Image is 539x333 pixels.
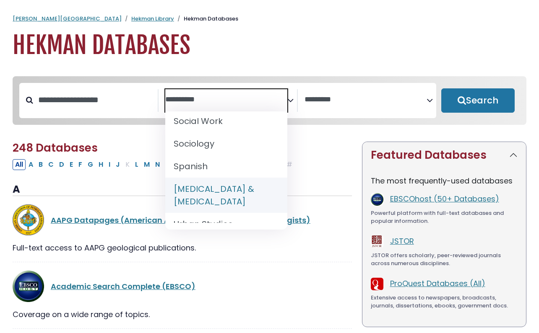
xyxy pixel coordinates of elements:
nav: breadcrumb [13,15,526,23]
button: Submit for Search Results [441,88,515,113]
div: Full-text access to AAPG geological publications. [13,242,352,253]
a: [PERSON_NAME][GEOGRAPHIC_DATA] [13,15,122,23]
button: All [13,159,26,170]
textarea: Search [305,96,427,104]
button: Filter Results D [57,159,67,170]
button: Filter Results A [26,159,36,170]
span: 248 Databases [13,140,98,155]
button: Filter Results G [85,159,96,170]
textarea: Search [165,96,287,104]
a: Academic Search Complete (EBSCO) [51,281,195,292]
button: Filter Results I [106,159,113,170]
button: Filter Results F [76,159,85,170]
a: ProQuest Databases (All) [390,278,485,289]
h3: A [13,183,352,196]
nav: Search filters [13,76,526,125]
button: Filter Results L [133,159,141,170]
div: JSTOR offers scholarly, peer-reviewed journals across numerous disciplines. [371,251,518,268]
button: Filter Results B [36,159,45,170]
button: Filter Results H [96,159,106,170]
a: JSTOR [390,236,414,246]
div: Extensive access to newspapers, broadcasts, journals, dissertations, ebooks, government docs. [371,294,518,310]
button: Filter Results C [46,159,56,170]
button: Filter Results O [163,159,173,170]
li: Social Work [165,110,287,132]
button: Filter Results E [67,159,76,170]
li: Urban Studies [165,213,287,235]
button: Filter Results M [141,159,152,170]
h1: Hekman Databases [13,31,526,59]
button: Filter Results J [113,159,122,170]
p: The most frequently-used databases [371,175,518,186]
a: EBSCOhost (50+ Databases) [390,194,499,204]
li: [MEDICAL_DATA] & [MEDICAL_DATA] [165,178,287,213]
li: Sociology [165,132,287,155]
input: Search database by title or keyword [33,93,158,107]
div: Alpha-list to filter by first letter of database name [13,159,296,169]
button: Filter Results N [153,159,162,170]
button: Featured Databases [362,142,526,168]
div: Coverage on a wide range of topics. [13,309,352,320]
a: Hekman Library [131,15,174,23]
li: Hekman Databases [174,15,238,23]
a: AAPG Datapages (American Association of Petroleum Geologists) [51,215,310,225]
div: Powerful platform with full-text databases and popular information. [371,209,518,225]
li: Spanish [165,155,287,178]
